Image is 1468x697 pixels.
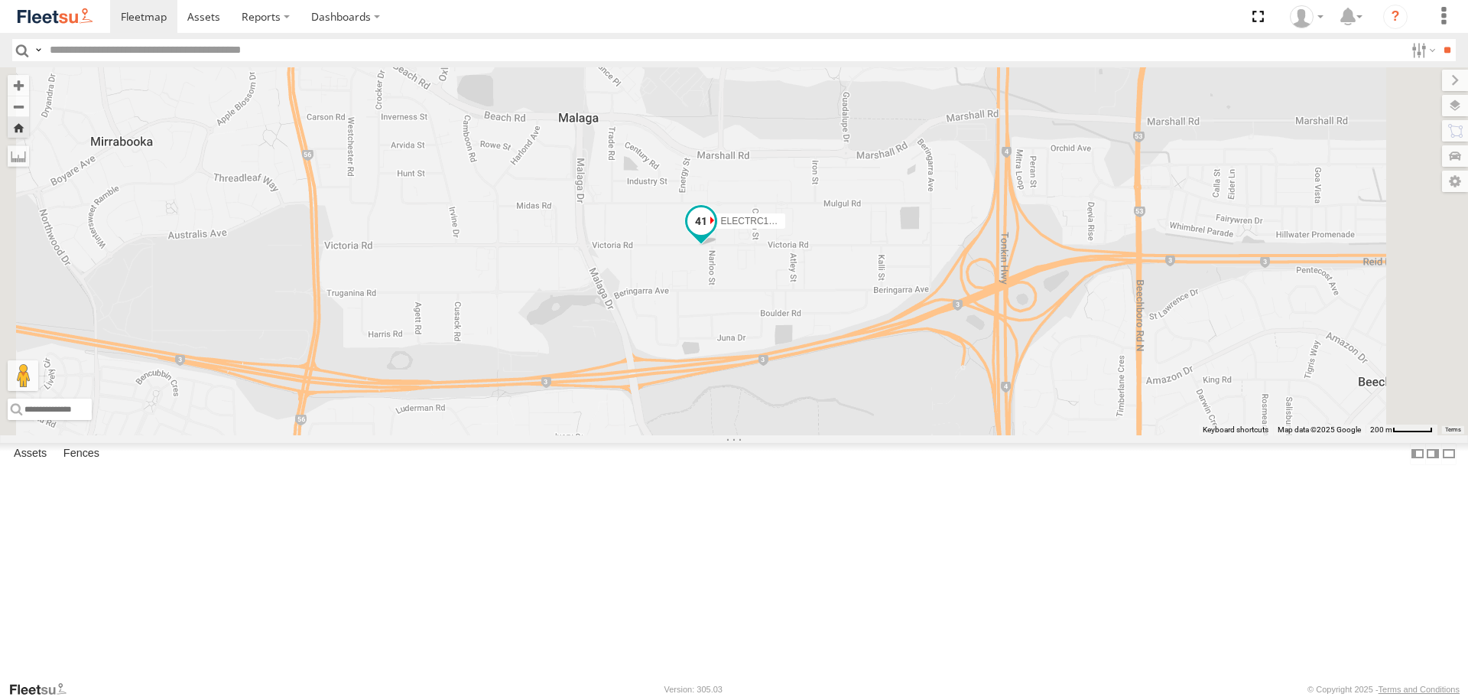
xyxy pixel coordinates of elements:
button: Zoom Home [8,117,29,138]
div: © Copyright 2025 - [1307,685,1460,694]
a: Terms [1445,426,1461,432]
img: fleetsu-logo-horizontal.svg [15,6,95,27]
span: Map data ©2025 Google [1278,425,1361,434]
div: Version: 305.03 [664,685,723,694]
a: Terms and Conditions [1379,685,1460,694]
button: Drag Pegman onto the map to open Street View [8,360,38,391]
label: Search Query [32,39,44,61]
label: Search Filter Options [1405,39,1438,61]
span: 200 m [1370,425,1392,434]
div: Wayne Betts [1284,5,1329,28]
label: Dock Summary Table to the Right [1425,443,1440,465]
a: Visit our Website [8,682,79,697]
button: Zoom in [8,75,29,96]
span: ELECTRC18 - Gav [721,217,799,227]
label: Dock Summary Table to the Left [1410,443,1425,465]
button: Keyboard shortcuts [1203,425,1268,435]
button: Map Scale: 200 m per 49 pixels [1366,425,1437,435]
label: Measure [8,145,29,167]
label: Fences [56,444,107,465]
i: ? [1383,5,1408,29]
button: Zoom out [8,96,29,117]
label: Assets [6,444,54,465]
label: Map Settings [1442,171,1468,192]
label: Hide Summary Table [1441,443,1457,465]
